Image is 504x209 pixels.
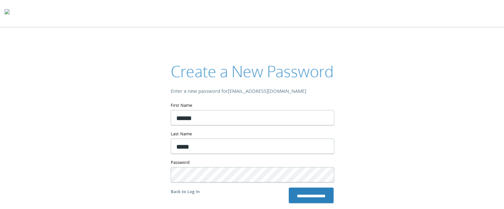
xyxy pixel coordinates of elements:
div: Enter a new password for [EMAIL_ADDRESS][DOMAIN_NAME] [171,87,334,97]
img: todyl-logo-dark.svg [5,7,10,20]
label: Password [171,159,334,167]
label: First Name [171,102,334,110]
label: Last Name [171,130,334,139]
h2: Create a New Password [171,60,334,82]
a: Back to Log In [171,189,200,196]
